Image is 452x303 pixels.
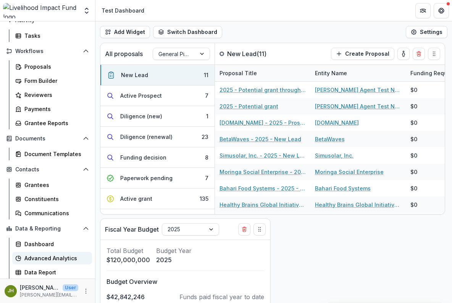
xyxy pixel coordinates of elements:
span: Data & Reporting [15,226,80,232]
div: Data Report [24,268,86,276]
a: Grantee Reports [12,117,92,129]
p: User [63,284,78,291]
p: Budget Overview [107,277,264,286]
div: Proposal Title [215,69,262,77]
div: Diligence (new) [120,112,162,120]
a: [DOMAIN_NAME] [315,119,359,127]
button: Partners [415,3,431,18]
p: Fiscal Year Budget [105,225,159,234]
a: Bahari Food Systems - 2025 - New Lead [220,184,306,192]
nav: breadcrumb [98,5,147,16]
div: 11 [204,71,208,79]
button: Drag [253,223,266,235]
div: $0 [410,102,417,110]
a: Healthy Brains Global Initiative Inc - 2025 - New Lead [220,201,306,209]
a: Simusolar, Inc. - 2025 - New Lead [220,151,306,160]
span: Documents [15,135,80,142]
div: Entity Name [310,69,352,77]
div: Document Templates [24,150,86,158]
div: Form Builder [24,77,86,85]
div: Constituents [24,195,86,203]
div: Tasks [24,32,86,40]
div: Proposals [24,63,86,71]
button: toggle-assigned-to-me [397,48,410,60]
div: Entity Name [310,65,406,81]
p: All proposals [105,49,143,58]
button: Open Documents [3,132,92,145]
button: Drag [428,48,440,60]
a: Document Templates [12,148,92,160]
div: $0 [410,184,417,192]
div: $0 [410,151,417,160]
div: Grantees [24,181,86,189]
p: Total Budget [107,246,150,255]
div: Test Dashboard [102,6,144,15]
a: Moringa Social Enterprise - 2025 - New Lead [220,168,306,176]
p: Funds paid fiscal year to date [179,292,264,301]
div: New Lead [121,71,148,79]
a: Proposals [12,60,92,73]
a: 2025 - Potential grant [220,102,278,110]
a: BetaWaves - 2025 - New Lead [220,135,301,143]
a: Payments [12,103,92,115]
div: $0 [410,119,417,127]
a: [DOMAIN_NAME] - 2025 - Prospect [220,119,306,127]
button: Open entity switcher [81,3,92,18]
div: Jeremy Hockenstein [8,288,14,293]
p: New Lead ( 11 ) [227,49,284,58]
div: Diligence (renewal) [120,133,173,141]
div: Communications [24,209,86,217]
a: Bahari Food Systems [315,184,371,192]
a: Tasks [12,29,92,42]
a: [PERSON_NAME] Agent Test Non-profit [315,86,401,94]
button: Diligence (new)1 [100,106,215,127]
div: $0 [410,168,417,176]
span: Workflows [15,48,80,55]
a: Simusolar, Inc. [315,151,354,160]
button: Add Widget [100,26,150,38]
p: [PERSON_NAME][EMAIL_ADDRESS][DOMAIN_NAME] [20,292,78,298]
div: 7 [205,174,208,182]
a: Healthy Brains Global Initiative Inc [315,201,401,209]
button: More [81,287,90,296]
button: Open Contacts [3,163,92,176]
div: 1 [206,112,208,120]
p: $120,000,000 [107,255,150,264]
a: 2025 - Potential grant through ChatGPT Agent [220,86,306,94]
a: Constituents [12,193,92,205]
div: Advanced Analytics [24,254,86,262]
button: Paperwork pending7 [100,168,215,189]
a: Communications [12,207,92,219]
p: [PERSON_NAME] [20,284,60,292]
p: $42,842,246 [107,292,145,301]
a: Moringa Social Enterprise [315,168,384,176]
button: Delete card [413,48,425,60]
button: Active grant135 [100,189,215,209]
button: Open Data & Reporting [3,222,92,235]
div: Reviewers [24,91,86,99]
a: Form Builder [12,74,92,87]
img: Livelihood Impact Fund logo [3,3,78,18]
div: Funding decision [120,153,166,161]
button: Diligence (renewal)23 [100,127,215,147]
button: Open Workflows [3,45,92,57]
a: Advanced Analytics [12,252,92,264]
div: 8 [205,153,208,161]
div: 7 [205,92,208,100]
div: $0 [410,201,417,209]
div: $0 [410,86,417,94]
button: Delete card [238,223,250,235]
button: Active Prospect7 [100,85,215,106]
a: Grantees [12,179,92,191]
span: Contacts [15,166,80,173]
div: Dashboard [24,240,86,248]
div: Proposal Title [215,65,310,81]
p: 2025 [156,255,192,264]
a: Data Report [12,266,92,279]
div: Active grant [120,195,152,203]
div: Paperwork pending [120,174,173,182]
div: 135 [200,195,208,203]
button: Funding decision8 [100,147,215,168]
a: Dashboard [12,238,92,250]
